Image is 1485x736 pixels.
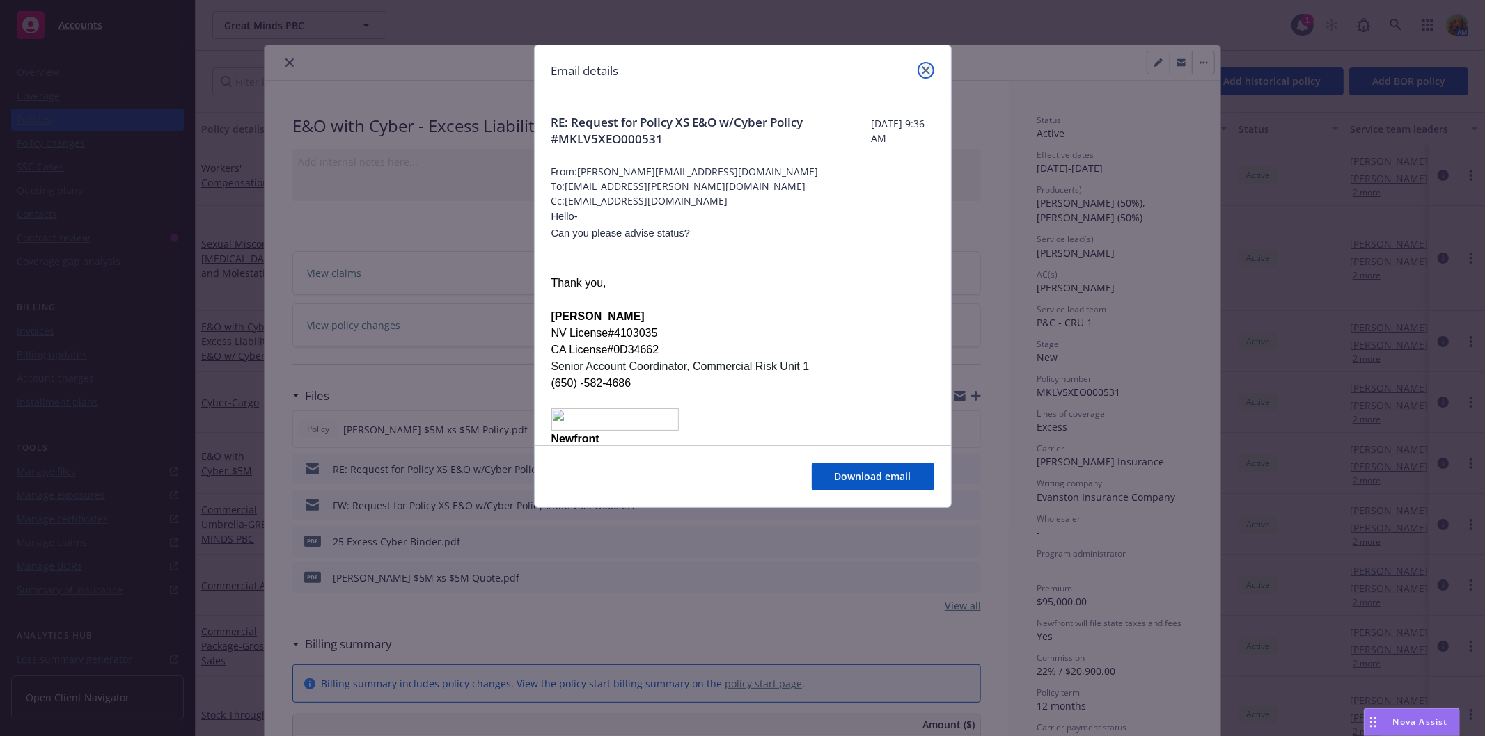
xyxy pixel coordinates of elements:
div: Drag to move [1365,709,1382,735]
span: Nova Assist [1393,716,1448,728]
span: Download email [835,470,911,483]
img: image001.png@01DC06B5.9A8B9B40 [551,408,679,431]
span: Newfront [551,433,599,445]
button: Download email [812,463,934,490]
button: Nova Assist [1364,708,1460,736]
